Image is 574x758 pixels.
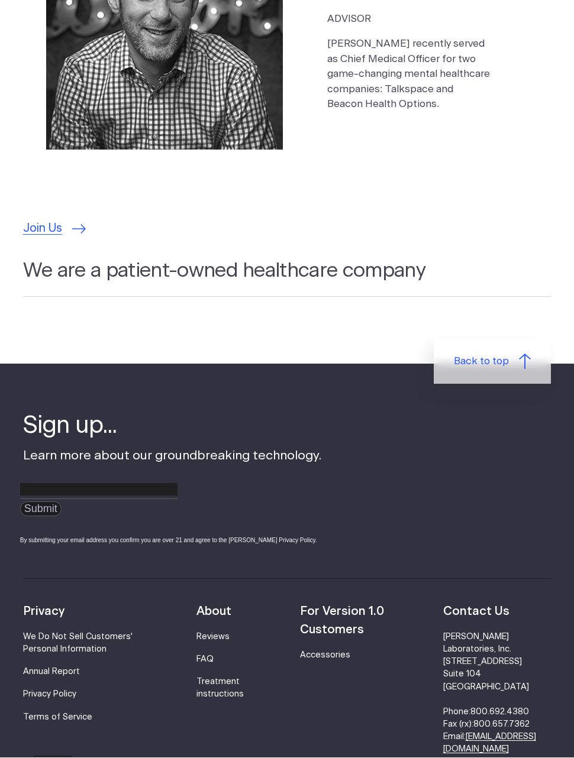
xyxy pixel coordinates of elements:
span: Back to top [454,354,509,370]
a: We Do Not Sell Customers' Personal Information [23,633,133,654]
a: [EMAIL_ADDRESS][DOMAIN_NAME] [443,733,536,754]
strong: For Version 1.0 Customers [300,606,384,636]
div: Learn more about our groundbreaking technology. [23,410,321,556]
a: Accessories [300,652,350,660]
a: Privacy Policy [23,691,76,699]
a: Join Us [23,221,86,238]
a: 800.657.7362 [473,721,530,729]
p: ADVISOR [327,12,490,27]
input: Submit [20,502,62,517]
span: Join Us [23,221,62,238]
a: Terms of Service [23,714,92,722]
strong: Contact Us [443,606,509,618]
a: Annual Report [23,668,80,676]
h4: Sign up... [23,410,321,442]
a: Back to top [434,339,551,384]
strong: Privacy [23,606,65,618]
a: 800.692.4380 [470,708,529,717]
p: [PERSON_NAME] recently served as Chief Medical Officer for two game-changing mental healthcare co... [327,37,490,112]
a: FAQ [196,656,214,664]
div: By submitting your email address you confirm you are over 21 and agree to the [PERSON_NAME] Priva... [20,536,321,545]
a: Treatment instructions [196,678,244,699]
a: Reviews [196,633,230,642]
h2: We are a patient-owned healthcare company [23,258,551,297]
li: [PERSON_NAME] Laboratories, Inc. [STREET_ADDRESS] Suite 104 [GEOGRAPHIC_DATA] Phone: Fax (rx): Em... [443,631,552,757]
strong: About [196,606,231,618]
